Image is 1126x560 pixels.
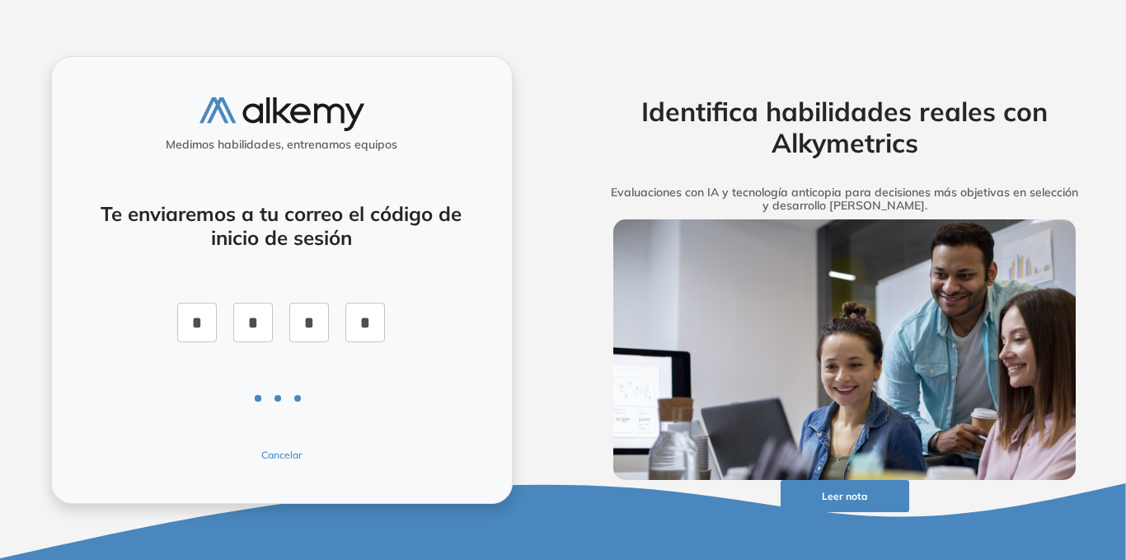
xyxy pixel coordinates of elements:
[181,448,382,463] button: Cancelar
[59,138,505,152] h5: Medimos habilidades, entrenamos equipos
[588,186,1102,214] h5: Evaluaciones con IA y tecnología anticopia para decisiones más objetivas en selección y desarroll...
[96,202,468,250] h4: Te enviaremos a tu correo el código de inicio de sesión
[613,219,1077,480] img: img-more-info
[199,97,364,131] img: logo-alkemy
[1044,481,1126,560] iframe: Chat Widget
[781,480,909,512] button: Leer nota
[588,96,1102,159] h2: Identifica habilidades reales con Alkymetrics
[1044,481,1126,560] div: Widget de chat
